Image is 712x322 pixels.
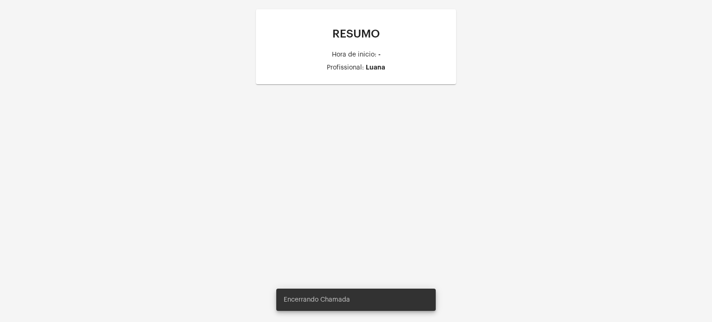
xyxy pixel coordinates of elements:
[284,295,350,304] span: Encerrando Chamada
[263,28,449,40] p: RESUMO
[366,64,385,71] div: Luana
[327,64,364,71] div: Profissional:
[332,51,376,58] div: Hora de inicio:
[378,51,381,58] div: -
